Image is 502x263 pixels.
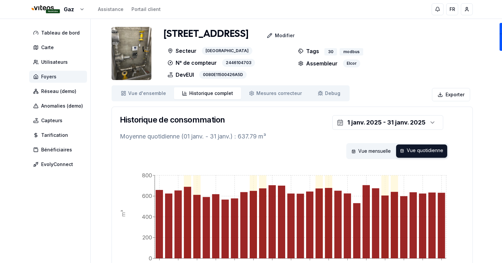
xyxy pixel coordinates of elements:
[29,2,85,17] button: Gaz
[29,158,90,170] a: EvolyConnect
[29,100,90,112] a: Anomalies (demo)
[29,56,90,68] a: Utilisateurs
[120,210,126,217] tspan: m³
[29,71,90,83] a: Foyers
[98,6,124,13] a: Assistance
[131,6,161,13] a: Portail client
[432,88,470,101] button: Exporter
[164,28,248,40] h1: [STREET_ADDRESS]
[128,90,166,97] span: Vue d'ensemble
[241,87,310,99] a: Mesures correcteur
[189,90,233,97] span: Historique complet
[310,87,348,99] a: Debug
[275,32,294,39] p: Modifier
[113,87,174,99] a: Vue d'ensemble
[168,71,194,79] p: DevEUI
[199,71,247,79] div: 0080E11500426A5D
[142,234,152,241] tspan: 200
[29,144,90,156] a: Bénéficiaires
[41,59,68,65] span: Utilisateurs
[325,90,340,97] span: Debug
[450,6,455,13] span: FR
[29,115,90,127] a: Capteurs
[168,59,217,67] p: N° de compteur
[41,103,83,109] span: Anomalies (demo)
[41,44,54,51] span: Carte
[142,172,152,179] tspan: 800
[29,27,90,39] a: Tableau de bord
[298,59,338,67] p: Assembleur
[332,115,443,130] button: 1 janv. 2025 - 31 janv. 2025
[347,118,426,127] div: 1 janv. 2025 - 31 janv. 2025
[348,144,395,158] div: Vue mensuelle
[202,47,252,55] div: [GEOGRAPHIC_DATA]
[142,193,152,199] tspan: 600
[41,88,76,95] span: Réseau (demo)
[222,59,255,67] div: 2446104703
[41,146,72,153] span: Bénéficiaires
[112,27,151,80] img: unit Image
[256,90,302,97] span: Mesures correcteur
[142,214,152,220] tspan: 400
[29,129,90,141] a: Tarification
[343,59,360,67] div: Elcor
[41,161,73,168] span: EvolyConnect
[29,85,90,97] a: Réseau (demo)
[41,73,56,80] span: Foyers
[29,42,90,53] a: Carte
[340,48,363,55] div: modbus
[41,30,80,36] span: Tableau de bord
[396,144,447,158] div: Vue quotidienne
[29,1,61,17] img: Viteos - Gaz - ML Logo
[446,3,458,15] button: FR
[41,117,62,124] span: Capteurs
[248,29,300,42] a: Modifier
[168,47,197,55] p: Secteur
[324,48,337,55] div: 30
[41,132,68,138] span: Tarification
[149,255,152,262] tspan: 0
[120,115,225,125] h3: Historique de consommation
[64,5,74,13] span: Gaz
[298,47,319,55] p: Tags
[174,87,241,99] a: Historique complet
[120,132,464,141] p: Moyenne quotidienne (01 janv. - 31 janv.) : 637.79 m³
